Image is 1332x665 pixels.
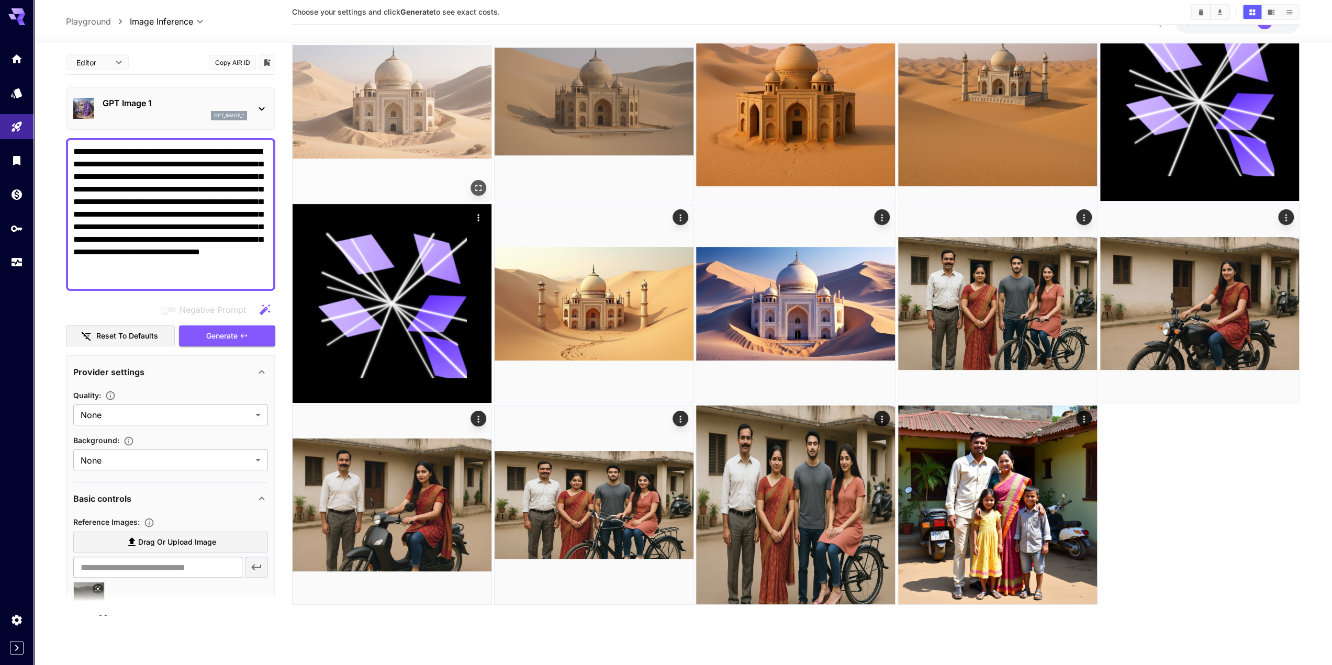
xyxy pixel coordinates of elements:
div: Basic controls [73,486,268,511]
div: Models [10,86,23,99]
span: Choose your settings and click to see exact costs. [292,7,500,16]
div: Open in fullscreen [471,180,486,196]
img: 9k= [293,2,491,201]
p: gpt_image_1 [214,112,244,119]
button: Expand sidebar [10,641,24,655]
img: 9k= [495,405,693,604]
button: Upload a reference image to guide the result. This is needed for Image-to-Image or Inpainting. Su... [140,517,159,528]
div: Playground [10,120,23,133]
div: Actions [875,411,890,426]
img: 2Q== [696,204,895,403]
nav: breadcrumb [66,15,130,28]
button: Download All [1211,5,1229,19]
div: Actions [875,209,890,225]
span: Quality : [73,391,101,400]
div: Wallet [10,188,23,201]
a: Playground [66,15,111,28]
span: Reference Images : [73,517,140,526]
div: Actions [1278,209,1294,225]
span: Background : [73,436,119,445]
button: Show images in grid view [1243,5,1261,19]
div: Actions [673,411,688,426]
img: 2Q== [898,405,1097,604]
button: Add to library [262,56,272,69]
div: Actions [1076,209,1092,225]
img: Z [495,204,693,403]
button: Copy AIR ID [209,55,256,70]
span: credits left [1212,17,1248,26]
img: 2Q== [495,2,693,201]
button: Show images in list view [1280,5,1299,19]
div: Library [10,154,23,167]
label: Drag or upload image [73,532,268,553]
span: Drag or upload image [138,536,216,549]
button: Generate [179,325,275,347]
div: Settings [10,613,23,626]
span: Generate [206,330,238,343]
div: API Keys [10,222,23,235]
button: Reset to defaults [66,325,175,347]
div: Home [10,52,23,65]
button: Show images in video view [1262,5,1280,19]
div: Provider settings [73,359,268,385]
img: 2Q== [696,2,895,201]
div: Show images in grid viewShow images in video viewShow images in list view [1242,4,1300,20]
span: None [81,454,251,467]
div: GPT Image 1gpt_image_1 [73,93,268,125]
img: Z [898,204,1097,403]
div: Usage [10,256,23,269]
img: 9k= [898,2,1097,201]
div: Actions [1076,411,1092,426]
span: Negative Prompt [180,303,246,316]
div: Actions [471,209,486,225]
div: Actions [673,209,688,225]
p: Provider settings [73,366,144,378]
p: GPT Image 1 [103,97,247,109]
img: 2Q== [1100,204,1299,403]
span: Image Inference [130,15,193,28]
span: Editor [76,57,109,68]
img: 2Q== [293,405,491,604]
button: Clear Images [1192,5,1210,19]
b: Generate [400,7,433,16]
span: Negative prompts are not compatible with the selected model. [159,303,254,316]
div: Actions [471,411,486,426]
div: Clear ImagesDownload All [1191,4,1230,20]
p: Basic controls [73,492,131,505]
img: Z [696,405,895,604]
span: $14.88 [1185,17,1212,26]
span: None [81,409,251,421]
